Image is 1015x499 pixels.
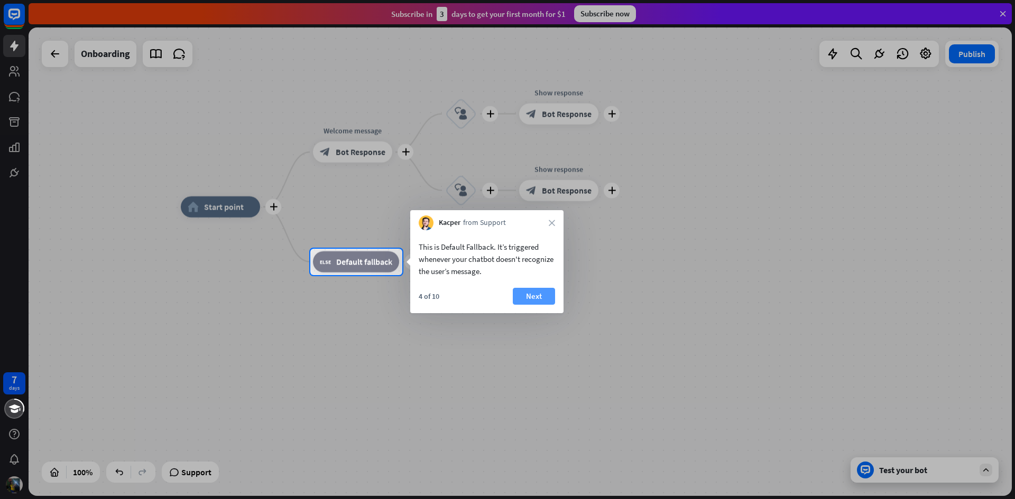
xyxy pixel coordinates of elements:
[320,257,331,267] i: block_fallback
[336,257,392,267] span: Default fallback
[439,218,460,228] span: Kacper
[513,288,555,305] button: Next
[463,218,506,228] span: from Support
[549,220,555,226] i: close
[8,4,40,36] button: Open LiveChat chat widget
[419,291,439,301] div: 4 of 10
[419,241,555,277] div: This is Default Fallback. It’s triggered whenever your chatbot doesn't recognize the user’s message.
